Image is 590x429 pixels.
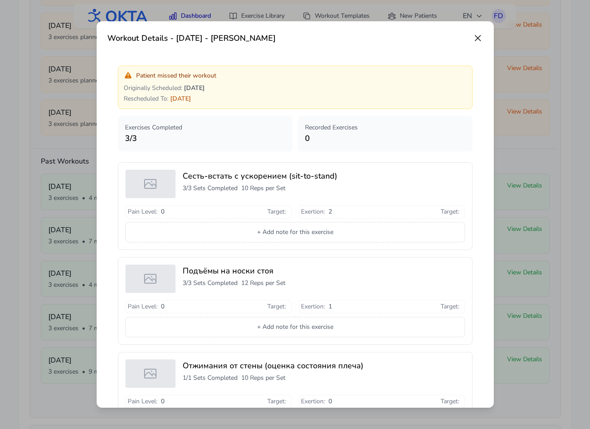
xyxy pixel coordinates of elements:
[241,279,285,288] p: 12 Reps per Set
[241,374,285,382] p: 10 Reps per Set
[128,397,157,406] span: Pain Level :
[267,397,286,406] span: Target :
[184,84,205,92] span: [DATE]
[183,374,238,382] p: 1 / 1 Sets Completed
[128,302,157,311] span: Pain Level :
[128,207,157,216] span: Pain Level :
[328,207,332,216] span: 2
[441,302,459,311] span: Target :
[305,123,465,132] p: Recorded Exercises
[241,184,285,193] p: 10 Reps per Set
[125,222,465,242] button: + Add note for this exercise
[125,132,285,144] p: 3 / 3
[161,397,164,406] span: 0
[136,71,216,80] span: Patient missed their workout
[125,317,465,337] button: + Add note for this exercise
[183,170,465,182] h3: Сесть-встать с ускорением (sit-to-stand)
[125,123,285,132] p: Exercises Completed
[124,94,168,103] span: Rescheduled To :
[301,397,325,406] span: Exertion :
[124,84,182,92] span: Originally Scheduled :
[267,207,286,216] span: Target :
[183,265,465,277] h3: Подъёмы на носки стоя
[328,302,332,311] span: 1
[170,94,191,103] span: [DATE]
[107,32,276,44] h3: Workout Details - [DATE] - [PERSON_NAME]
[183,279,238,288] p: 3 / 3 Sets Completed
[328,397,332,406] span: 0
[301,302,325,311] span: Exertion :
[441,397,459,406] span: Target :
[301,207,325,216] span: Exertion :
[161,207,164,216] span: 0
[183,184,238,193] p: 3 / 3 Sets Completed
[305,132,465,144] p: 0
[161,302,164,311] span: 0
[183,359,465,372] h3: Отжимания от стены (оценка состояния плеча)
[267,302,286,311] span: Target :
[441,207,459,216] span: Target :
